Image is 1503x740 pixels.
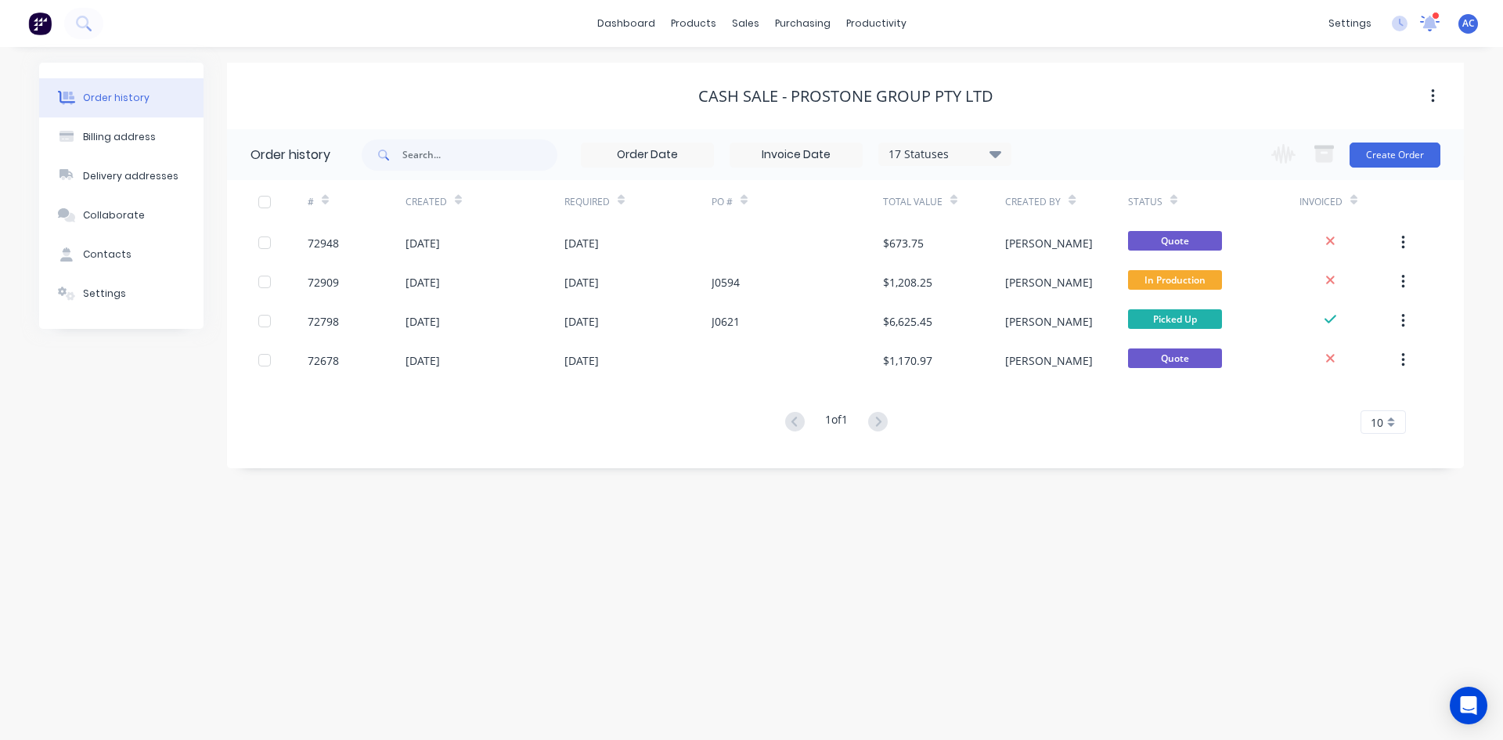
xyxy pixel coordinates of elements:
div: sales [724,12,767,35]
div: [DATE] [405,313,440,330]
input: Order Date [582,143,713,167]
span: Quote [1128,348,1222,368]
div: Order history [83,91,150,105]
div: 72678 [308,352,339,369]
div: Billing address [83,130,156,144]
button: Order history [39,78,204,117]
button: Settings [39,274,204,313]
input: Search... [402,139,557,171]
div: $1,170.97 [883,352,932,369]
div: Open Intercom Messenger [1450,687,1487,724]
div: 1 of 1 [825,411,848,434]
a: dashboard [589,12,663,35]
span: Quote [1128,231,1222,251]
div: [DATE] [405,274,440,291]
span: 10 [1371,414,1383,431]
div: Contacts [83,247,132,262]
div: # [308,195,314,209]
div: PO # [712,195,733,209]
div: Status [1128,195,1162,209]
div: 72909 [308,274,339,291]
div: Created [405,180,564,223]
div: Status [1128,180,1299,223]
div: Created By [1005,195,1061,209]
button: Billing address [39,117,204,157]
div: $1,208.25 [883,274,932,291]
div: Required [564,180,712,223]
span: AC [1462,16,1475,31]
div: 72948 [308,235,339,251]
div: # [308,180,405,223]
div: [DATE] [564,352,599,369]
div: J0594 [712,274,740,291]
div: [DATE] [564,235,599,251]
span: In Production [1128,270,1222,290]
div: [DATE] [405,352,440,369]
img: Factory [28,12,52,35]
div: Collaborate [83,208,145,222]
div: [PERSON_NAME] [1005,313,1093,330]
div: Order history [250,146,330,164]
div: Invoiced [1299,180,1397,223]
button: Delivery addresses [39,157,204,196]
div: [DATE] [564,313,599,330]
div: $673.75 [883,235,924,251]
div: Created [405,195,447,209]
div: 72798 [308,313,339,330]
div: [PERSON_NAME] [1005,274,1093,291]
div: J0621 [712,313,740,330]
div: settings [1321,12,1379,35]
div: Settings [83,287,126,301]
div: [DATE] [405,235,440,251]
button: Create Order [1350,143,1440,168]
div: Delivery addresses [83,169,178,183]
div: PO # [712,180,883,223]
div: Total Value [883,195,943,209]
div: purchasing [767,12,838,35]
input: Invoice Date [730,143,862,167]
div: Cash Sale - Prostone Group Pty Ltd [698,87,993,106]
div: Created By [1005,180,1127,223]
div: Invoiced [1299,195,1343,209]
button: Collaborate [39,196,204,235]
div: Required [564,195,610,209]
div: productivity [838,12,914,35]
span: Picked Up [1128,309,1222,329]
div: [PERSON_NAME] [1005,352,1093,369]
div: Total Value [883,180,1005,223]
div: 17 Statuses [879,146,1011,163]
div: $6,625.45 [883,313,932,330]
div: [PERSON_NAME] [1005,235,1093,251]
div: products [663,12,724,35]
button: Contacts [39,235,204,274]
div: [DATE] [564,274,599,291]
